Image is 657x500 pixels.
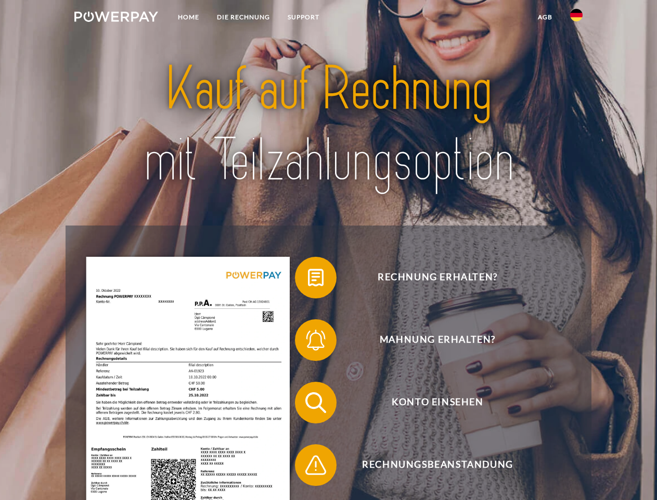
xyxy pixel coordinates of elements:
a: Home [169,8,208,27]
img: logo-powerpay-white.svg [74,11,158,22]
img: title-powerpay_de.svg [99,50,558,199]
span: Rechnung erhalten? [310,257,565,298]
button: Rechnungsbeanstandung [295,444,565,486]
img: qb_warning.svg [303,452,329,478]
img: qb_search.svg [303,390,329,416]
span: Mahnung erhalten? [310,319,565,361]
a: DIE RECHNUNG [208,8,279,27]
img: qb_bell.svg [303,327,329,353]
a: agb [529,8,561,27]
span: Konto einsehen [310,382,565,423]
span: Rechnungsbeanstandung [310,444,565,486]
a: SUPPORT [279,8,328,27]
button: Konto einsehen [295,382,565,423]
button: Rechnung erhalten? [295,257,565,298]
img: de [570,9,583,21]
button: Mahnung erhalten? [295,319,565,361]
img: qb_bill.svg [303,265,329,291]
